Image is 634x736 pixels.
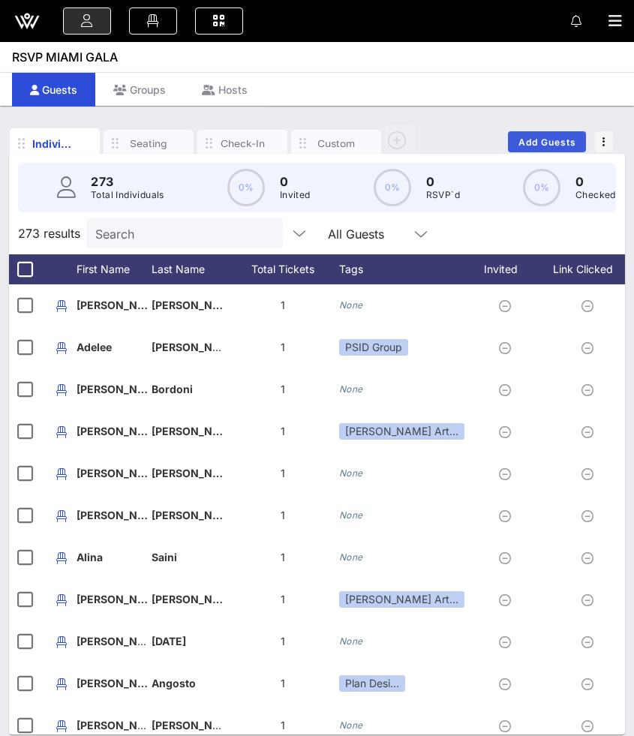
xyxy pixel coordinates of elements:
div: Last Name [152,254,227,284]
span: [DATE] [152,635,186,647]
span: [PERSON_NAME] [77,677,165,689]
span: Adelee [77,341,112,353]
span: [PERSON_NAME] [77,635,165,647]
i: None [339,719,363,731]
div: First Name [77,254,152,284]
span: [PERSON_NAME] [77,299,165,311]
div: Tags [339,254,467,284]
i: None [339,299,363,311]
span: Alina [77,551,103,563]
div: Seating [126,137,171,151]
div: Invited [467,254,549,284]
p: 0 [280,173,311,191]
div: 1 [227,284,339,326]
div: Custom [314,137,359,151]
p: 0 [575,173,629,191]
div: Guests [12,73,95,107]
div: [PERSON_NAME] Art… [339,423,464,440]
span: [PERSON_NAME] [152,425,240,437]
span: [PERSON_NAME] [77,383,165,395]
span: Angosto [152,677,196,689]
span: [PERSON_NAME] [152,719,240,731]
span: [PERSON_NAME] [152,467,240,479]
span: [PERSON_NAME] [77,593,165,605]
div: Groups [95,73,184,107]
button: Add Guests [508,131,586,152]
p: 0 [426,173,460,191]
i: None [339,551,363,563]
div: 1 [227,620,339,662]
i: None [339,509,363,521]
div: Plan Desi… [339,675,405,692]
div: 1 [227,536,339,578]
div: All Guests [319,218,439,248]
div: 1 [227,410,339,452]
span: [PERSON_NAME] [77,509,165,521]
span: [PERSON_NAME] [152,593,240,605]
div: 1 [227,578,339,620]
p: 273 [91,173,164,191]
span: Bordoni [152,383,193,395]
div: 1 [227,662,339,704]
span: Saini [152,551,177,563]
span: Add Guests [518,137,577,148]
div: 1 [227,494,339,536]
div: 1 [227,326,339,368]
div: 1 [227,368,339,410]
div: Link Clicked [549,254,632,284]
span: [PERSON_NAME] [77,467,165,479]
div: Total Tickets [227,254,339,284]
div: All Guests [328,227,384,241]
span: RSVP MIAMI GALA [12,48,118,66]
span: [PERSON_NAME] [77,719,165,731]
span: [PERSON_NAME] [152,509,240,521]
i: None [339,383,363,395]
div: Hosts [184,73,266,107]
div: PSID Group [339,339,408,356]
div: [PERSON_NAME] Art… [339,591,464,608]
div: Check-In [220,137,265,151]
p: Total Individuals [91,188,164,203]
p: Checked-In [575,188,629,203]
span: [PERSON_NAME] [152,341,240,353]
i: None [339,467,363,479]
p: RSVP`d [426,188,460,203]
span: [PERSON_NAME] [152,299,240,311]
span: [PERSON_NAME] [77,425,165,437]
i: None [339,635,363,647]
div: 1 [227,452,339,494]
span: 273 results [18,224,80,242]
div: Individuals [32,136,77,152]
p: Invited [280,188,311,203]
